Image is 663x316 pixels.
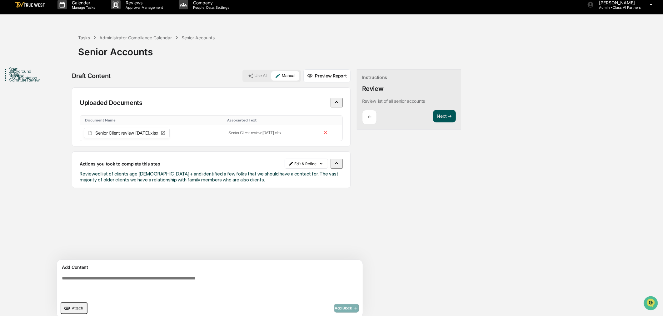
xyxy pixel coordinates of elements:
[67,5,98,10] p: Manage Tasks
[225,125,318,141] td: Senior Client review [DATE].xlsx
[9,71,78,76] div: Steps
[72,72,111,80] div: Draft Content
[99,35,172,40] div: Administrator Compliance Calendar
[106,50,114,57] button: Start new chat
[303,69,351,82] button: Preview Report
[4,76,43,87] a: 🖐️Preclearance
[12,79,40,85] span: Preclearance
[12,91,39,97] span: Data Lookup
[9,75,78,80] div: Documentation
[45,79,50,84] div: 🗄️
[271,71,299,81] button: Manual
[43,76,80,87] a: 🗄️Attestations
[244,71,271,81] button: Use AI
[61,302,87,314] button: upload document
[80,99,142,106] p: Uploaded Documents
[188,5,232,10] p: People, Data, Settings
[80,171,338,183] span: Reviewed list of clients age [DEMOGRAPHIC_DATA]+ and identified a few folks that we should have a...
[362,75,387,80] div: Instructions
[9,77,78,82] div: Signature Review
[21,48,102,54] div: Start new chat
[6,13,114,23] p: How can we help?
[182,35,215,40] div: Senior Accounts
[362,85,384,92] div: Review
[9,73,78,78] div: Review
[78,35,90,40] div: Tasks
[433,110,456,123] button: Next ➔
[61,264,359,271] div: Add Content
[6,91,11,96] div: 🔎
[80,161,160,166] p: Actions you took to complete this step
[21,54,79,59] div: We're available if you need us!
[62,106,76,111] span: Pylon
[121,5,166,10] p: Approval Management
[643,295,660,312] iframe: Open customer support
[78,41,660,57] div: Senior Accounts
[335,306,358,311] span: Add Block
[44,106,76,111] a: Powered byPylon
[6,48,17,59] img: 1746055101610-c473b297-6a78-478c-a979-82029cc54cd1
[95,131,158,135] span: Senior Client review [DATE].xlsx
[367,114,371,120] p: ←
[227,118,315,122] div: Toggle SortBy
[9,67,78,72] div: Start
[6,79,11,84] div: 🖐️
[52,79,77,85] span: Attestations
[9,69,78,74] div: Background
[362,98,425,104] p: Review list of all senior accounts
[4,88,42,99] a: 🔎Data Lookup
[334,304,359,313] button: Add Block
[72,306,83,310] span: Attach
[322,128,330,138] button: Remove file
[285,159,328,169] button: Edit & Refine
[594,5,641,10] p: Admin • Class VI Partners
[15,2,45,8] img: logo
[85,118,222,122] div: Toggle SortBy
